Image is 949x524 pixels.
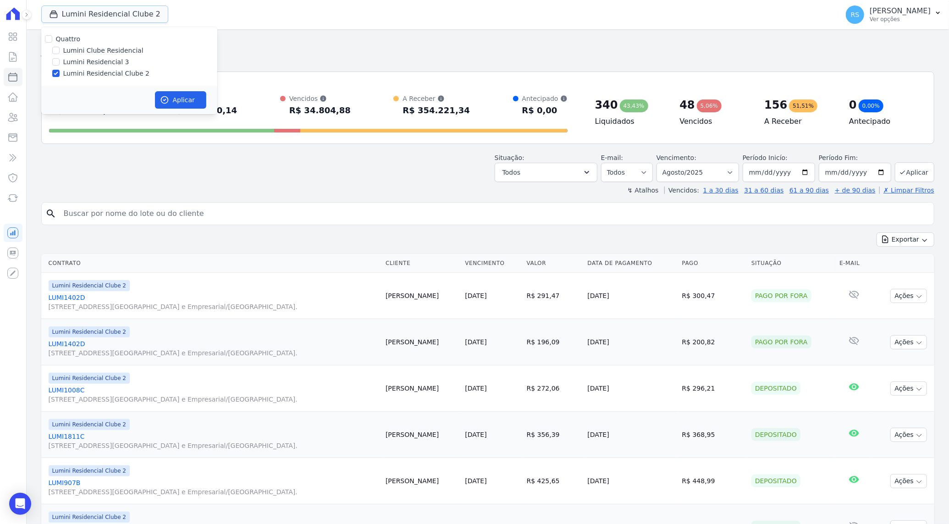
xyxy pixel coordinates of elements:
span: [STREET_ADDRESS][GEOGRAPHIC_DATA] e Empresarial/[GEOGRAPHIC_DATA]. [49,348,378,358]
h4: Antecipado [849,116,919,127]
label: Lumini Clube Residencial [63,46,143,55]
a: [DATE] [465,292,486,299]
button: Ações [890,381,927,396]
span: [STREET_ADDRESS][GEOGRAPHIC_DATA] e Empresarial/[GEOGRAPHIC_DATA]. [49,487,378,496]
button: RS [PERSON_NAME] Ver opções [839,2,949,28]
label: Situação: [495,154,524,161]
td: R$ 368,95 [679,412,748,458]
div: 156 [764,98,787,112]
label: Lumini Residencial 3 [63,57,129,67]
a: [DATE] [465,385,486,392]
a: [DATE] [465,431,486,438]
span: Lumini Residencial Clube 2 [49,465,130,476]
div: 48 [679,98,695,112]
div: Depositado [751,428,800,441]
th: Situação [748,254,836,273]
a: LUMI1402D[STREET_ADDRESS][GEOGRAPHIC_DATA] e Empresarial/[GEOGRAPHIC_DATA]. [49,293,378,311]
td: [DATE] [584,273,679,319]
label: Quattro [56,35,80,43]
a: LUMI1402D[STREET_ADDRESS][GEOGRAPHIC_DATA] e Empresarial/[GEOGRAPHIC_DATA]. [49,339,378,358]
span: [STREET_ADDRESS][GEOGRAPHIC_DATA] e Empresarial/[GEOGRAPHIC_DATA]. [49,441,378,450]
div: Vencidos [289,94,351,103]
button: Ações [890,289,927,303]
div: Depositado [751,382,800,395]
span: Lumini Residencial Clube 2 [49,419,130,430]
th: Vencimento [461,254,523,273]
td: [PERSON_NAME] [382,273,461,319]
span: Lumini Residencial Clube 2 [49,280,130,291]
span: RS [851,11,860,18]
div: 0 [849,98,857,112]
input: Buscar por nome do lote ou do cliente [58,204,930,223]
a: 61 a 90 dias [789,187,829,194]
p: Ver opções [870,16,931,23]
button: Aplicar [895,162,934,182]
td: R$ 448,99 [679,458,748,504]
td: R$ 425,65 [523,458,584,504]
a: 31 a 60 dias [744,187,783,194]
td: R$ 356,39 [523,412,584,458]
button: Aplicar [155,91,206,109]
div: R$ 34.804,88 [289,103,351,118]
td: [DATE] [584,319,679,365]
i: search [45,208,56,219]
div: 0,00% [859,99,883,112]
button: Ações [890,335,927,349]
th: E-mail [836,254,872,273]
button: Lumini Residencial Clube 2 [41,6,168,23]
a: 1 a 30 dias [703,187,739,194]
td: [PERSON_NAME] [382,365,461,412]
h4: Vencidos [679,116,750,127]
th: Contrato [41,254,382,273]
div: 43,43% [620,99,648,112]
a: [DATE] [465,338,486,346]
div: Open Intercom Messenger [9,493,31,515]
button: Ações [890,474,927,488]
td: [PERSON_NAME] [382,412,461,458]
td: R$ 296,21 [679,365,748,412]
th: Cliente [382,254,461,273]
td: R$ 272,06 [523,365,584,412]
th: Pago [679,254,748,273]
span: Lumini Residencial Clube 2 [49,512,130,523]
td: [DATE] [584,365,679,412]
div: R$ 0,00 [522,103,568,118]
td: R$ 196,09 [523,319,584,365]
div: Depositado [751,474,800,487]
td: [DATE] [584,458,679,504]
div: 51,51% [789,99,817,112]
div: A Receber [403,94,470,103]
div: Antecipado [522,94,568,103]
h4: A Receber [764,116,834,127]
h2: Parcelas [41,37,934,53]
div: Pago por fora [751,336,811,348]
a: ✗ Limpar Filtros [879,187,934,194]
span: Lumini Residencial Clube 2 [49,373,130,384]
a: + de 90 dias [835,187,876,194]
a: LUMI1811C[STREET_ADDRESS][GEOGRAPHIC_DATA] e Empresarial/[GEOGRAPHIC_DATA]. [49,432,378,450]
button: Ações [890,428,927,442]
td: R$ 291,47 [523,273,584,319]
label: ↯ Atalhos [627,187,658,194]
span: [STREET_ADDRESS][GEOGRAPHIC_DATA] e Empresarial/[GEOGRAPHIC_DATA]. [49,395,378,404]
button: Exportar [877,232,934,247]
div: 340 [595,98,618,112]
span: [STREET_ADDRESS][GEOGRAPHIC_DATA] e Empresarial/[GEOGRAPHIC_DATA]. [49,302,378,311]
td: R$ 200,82 [679,319,748,365]
div: R$ 354.221,34 [403,103,470,118]
a: LUMI907B[STREET_ADDRESS][GEOGRAPHIC_DATA] e Empresarial/[GEOGRAPHIC_DATA]. [49,478,378,496]
span: Todos [502,167,520,178]
td: [PERSON_NAME] [382,458,461,504]
label: Período Fim: [819,153,891,163]
p: [PERSON_NAME] [870,6,931,16]
label: Lumini Residencial Clube 2 [63,69,149,78]
th: Valor [523,254,584,273]
span: Lumini Residencial Clube 2 [49,326,130,337]
th: Data de Pagamento [584,254,679,273]
div: 5,06% [697,99,722,112]
label: Vencidos: [664,187,699,194]
a: [DATE] [465,477,486,485]
td: R$ 300,47 [679,273,748,319]
td: [PERSON_NAME] [382,319,461,365]
label: Período Inicío: [743,154,788,161]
